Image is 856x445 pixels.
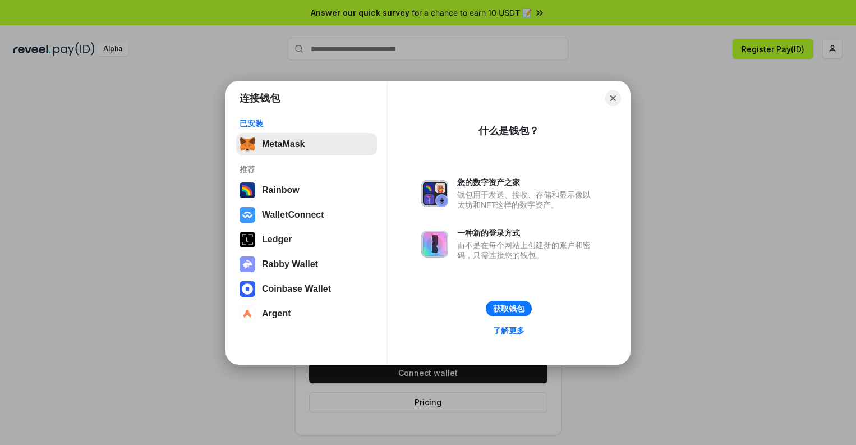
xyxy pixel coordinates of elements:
div: 获取钱包 [493,304,524,314]
img: svg+xml,%3Csvg%20fill%3D%22none%22%20height%3D%2233%22%20viewBox%3D%220%200%2035%2033%22%20width%... [240,136,255,152]
div: Rainbow [262,185,300,195]
div: MetaMask [262,139,305,149]
div: Rabby Wallet [262,259,318,269]
a: 了解更多 [486,323,531,338]
div: 一种新的登录方式 [457,228,596,238]
div: 已安装 [240,118,374,129]
img: svg+xml,%3Csvg%20xmlns%3D%22http%3A%2F%2Fwww.w3.org%2F2000%2Fsvg%22%20fill%3D%22none%22%20viewBox... [421,231,448,258]
button: WalletConnect [236,204,377,226]
button: 获取钱包 [486,301,532,316]
img: svg+xml,%3Csvg%20xmlns%3D%22http%3A%2F%2Fwww.w3.org%2F2000%2Fsvg%22%20fill%3D%22none%22%20viewBox... [421,180,448,207]
button: Rainbow [236,179,377,201]
h1: 连接钱包 [240,91,280,105]
img: svg+xml,%3Csvg%20width%3D%2228%22%20height%3D%2228%22%20viewBox%3D%220%200%2028%2028%22%20fill%3D... [240,306,255,322]
img: svg+xml,%3Csvg%20width%3D%22120%22%20height%3D%22120%22%20viewBox%3D%220%200%20120%20120%22%20fil... [240,182,255,198]
img: svg+xml,%3Csvg%20width%3D%2228%22%20height%3D%2228%22%20viewBox%3D%220%200%2028%2028%22%20fill%3D... [240,207,255,223]
button: Ledger [236,228,377,251]
div: Argent [262,309,291,319]
div: Coinbase Wallet [262,284,331,294]
div: 您的数字资产之家 [457,177,596,187]
div: 钱包用于发送、接收、存储和显示像以太坊和NFT这样的数字资产。 [457,190,596,210]
img: svg+xml,%3Csvg%20width%3D%2228%22%20height%3D%2228%22%20viewBox%3D%220%200%2028%2028%22%20fill%3D... [240,281,255,297]
div: 推荐 [240,164,374,175]
div: Ledger [262,235,292,245]
button: Argent [236,302,377,325]
button: Rabby Wallet [236,253,377,276]
button: MetaMask [236,133,377,155]
button: Close [605,90,621,106]
div: 而不是在每个网站上创建新的账户和密码，只需连接您的钱包。 [457,240,596,260]
img: svg+xml,%3Csvg%20xmlns%3D%22http%3A%2F%2Fwww.w3.org%2F2000%2Fsvg%22%20width%3D%2228%22%20height%3... [240,232,255,247]
div: 了解更多 [493,325,524,336]
div: WalletConnect [262,210,324,220]
button: Coinbase Wallet [236,278,377,300]
div: 什么是钱包？ [478,124,539,137]
img: svg+xml,%3Csvg%20xmlns%3D%22http%3A%2F%2Fwww.w3.org%2F2000%2Fsvg%22%20fill%3D%22none%22%20viewBox... [240,256,255,272]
